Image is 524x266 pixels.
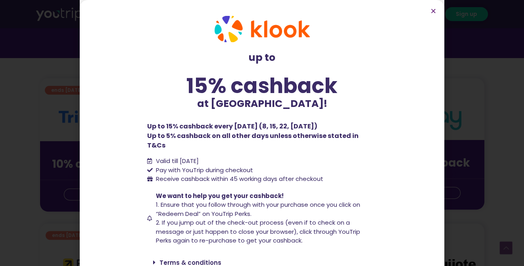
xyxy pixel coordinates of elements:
p: Up to 15% cashback every [DATE] (8, 15, 22, [DATE]) Up to 5% cashback on all other days unless ot... [147,122,377,150]
a: Close [430,8,436,14]
span: We want to help you get your cashback! [156,192,284,200]
span: Pay with YouTrip during checkout [154,166,253,175]
p: up to [147,50,377,65]
span: 2. If you jump out of the check-out process (even if to check on a message or just happen to clos... [156,218,360,245]
p: at [GEOGRAPHIC_DATA]! [147,96,377,111]
span: 1. Ensure that you follow through with your purchase once you click on “Redeem Deal” on YouTrip P... [156,200,360,218]
span: Valid till [DATE] [154,157,199,166]
span: Receive cashback within 45 working days after checkout [154,175,323,184]
div: 15% cashback [147,75,377,96]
